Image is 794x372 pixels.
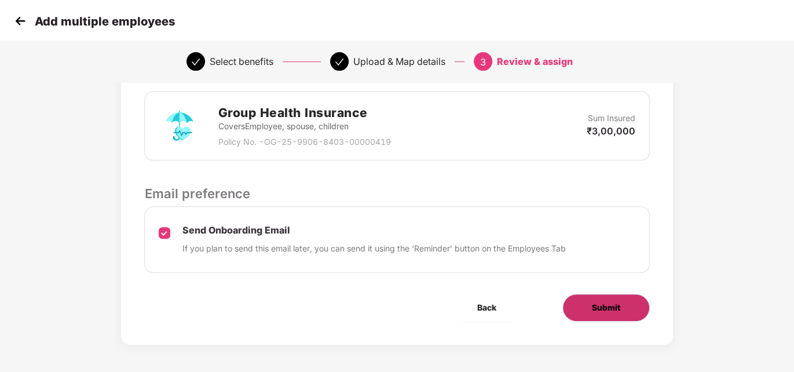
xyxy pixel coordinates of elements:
p: Add multiple employees [35,14,175,28]
div: Select benefits [210,52,273,71]
img: svg+xml;base64,PHN2ZyB4bWxucz0iaHR0cDovL3d3dy53My5vcmcvMjAwMC9zdmciIHdpZHRoPSIzMCIgaGVpZ2h0PSIzMC... [12,12,29,30]
span: check [191,57,200,67]
p: Send Onboarding Email [182,224,565,236]
span: check [335,57,344,67]
p: ₹3,00,000 [587,125,635,137]
span: Submit [592,301,620,314]
button: Submit [562,294,650,322]
div: Upload & Map details [353,52,445,71]
h2: Group Health Insurance [218,103,390,122]
img: svg+xml;base64,PHN2ZyB4bWxucz0iaHR0cDovL3d3dy53My5vcmcvMjAwMC9zdmciIHdpZHRoPSI3MiIgaGVpZ2h0PSI3Mi... [159,105,200,147]
p: Email preference [144,184,649,203]
p: Policy No. - OG-25-9906-8403-00000419 [218,136,390,148]
span: Back [477,301,496,314]
p: Sum Insured [588,112,635,125]
p: Covers Employee, spouse, children [218,120,390,133]
div: Review & assign [497,52,573,71]
p: If you plan to send this email later, you can send it using the ‘Reminder’ button on the Employee... [182,242,565,255]
span: 3 [480,56,486,68]
button: Back [448,294,525,322]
